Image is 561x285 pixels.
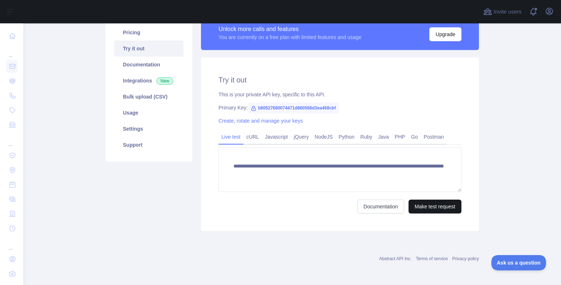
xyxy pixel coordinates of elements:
[243,131,262,143] a: cURL
[421,131,447,143] a: Postman
[357,131,375,143] a: Ruby
[429,27,461,41] button: Upgrade
[218,91,461,98] div: This is your private API key, specific to this API.
[357,200,404,213] a: Documentation
[262,131,291,143] a: Javascript
[336,131,357,143] a: Python
[218,75,461,85] h2: Try it out
[6,236,18,251] div: ...
[218,131,243,143] a: Live test
[392,131,408,143] a: PHP
[114,24,183,41] a: Pricing
[114,137,183,153] a: Support
[114,89,183,105] a: Bulk upload (CSV)
[114,105,183,121] a: Usage
[114,57,183,73] a: Documentation
[114,73,183,89] a: Integrations New
[114,121,183,137] a: Settings
[375,131,392,143] a: Java
[218,34,361,41] div: You are currently on a free plan with limited features and usage
[494,8,522,16] span: Invite users
[248,103,339,113] span: b80527680074471d860568d3ea468cbf
[452,256,479,261] a: Privacy policy
[379,256,412,261] a: Abstract API Inc.
[114,41,183,57] a: Try it out
[156,77,173,85] span: New
[6,44,18,58] div: ...
[291,131,312,143] a: jQuery
[491,255,546,270] iframe: Toggle Customer Support
[416,256,448,261] a: Terms of service
[312,131,336,143] a: NodeJS
[218,25,361,34] div: Unlock more calls and features
[218,118,303,124] a: Create, rotate and manage your keys
[409,200,461,213] button: Make test request
[218,104,461,111] div: Primary Key:
[482,6,523,18] button: Invite users
[408,131,421,143] a: Go
[6,133,18,147] div: ...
